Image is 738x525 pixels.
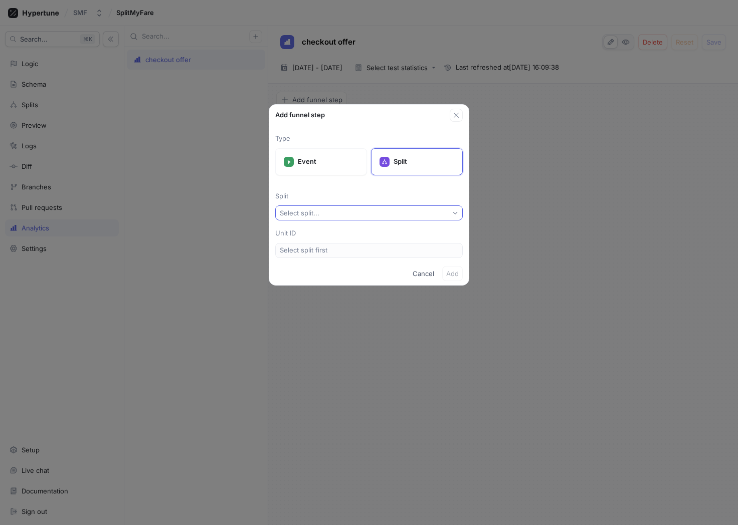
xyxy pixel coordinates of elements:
p: Unit ID [275,228,463,238]
p: Event [298,157,358,167]
span: Cancel [413,271,434,277]
button: Cancel [409,266,438,281]
div: Select split... [280,209,319,217]
p: Split [275,191,463,201]
button: Select split... [275,205,463,220]
div: Add funnel step [275,110,450,120]
div: Select split first [280,246,327,254]
button: Add [442,266,463,281]
button: Select split first [275,243,463,258]
p: Type [275,134,463,144]
p: Split [394,157,454,167]
span: Add [446,271,459,277]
